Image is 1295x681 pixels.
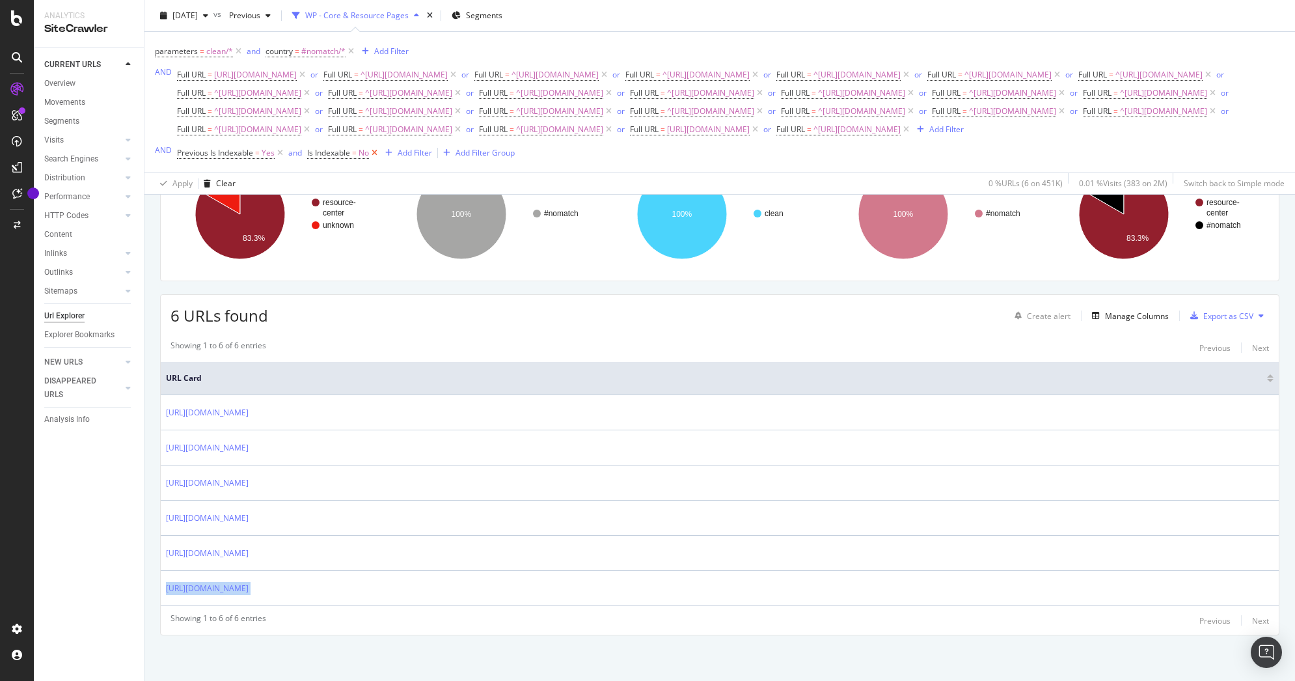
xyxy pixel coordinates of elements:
[1087,308,1169,324] button: Manage Columns
[1179,173,1285,194] button: Switch back to Simple mode
[44,309,85,323] div: Url Explorer
[986,209,1020,218] text: #nomatch
[398,147,432,158] div: Add Filter
[661,105,665,117] span: =
[166,406,249,419] a: [URL][DOMAIN_NAME]
[807,124,811,135] span: =
[1199,615,1231,626] div: Previous
[44,413,135,426] a: Analysis Info
[310,69,318,80] div: or
[932,105,961,117] span: Full URL
[1027,311,1070,322] div: Create alert
[208,69,212,80] span: =
[44,171,85,185] div: Distribution
[170,613,266,628] div: Showing 1 to 6 of 6 entries
[919,87,927,98] div: or
[461,68,469,81] button: or
[667,84,754,102] span: ^[URL][DOMAIN_NAME]
[177,69,206,80] span: Full URL
[44,247,67,260] div: Inlinks
[170,158,383,271] svg: A chart.
[516,102,603,120] span: ^[URL][DOMAIN_NAME]
[914,69,922,80] div: or
[315,105,323,117] div: or
[510,87,514,98] span: =
[466,10,502,21] span: Segments
[1113,87,1118,98] span: =
[44,152,98,166] div: Search Engines
[516,120,603,139] span: ^[URL][DOMAIN_NAME]
[166,372,1264,384] span: URL Card
[315,87,323,99] button: or
[328,124,357,135] span: Full URL
[466,124,474,135] div: or
[247,45,260,57] button: and
[479,87,508,98] span: Full URL
[456,147,515,158] div: Add Filter Group
[510,124,514,135] span: =
[170,305,268,326] span: 6 URLs found
[216,178,236,189] div: Clear
[295,46,299,57] span: =
[266,46,293,57] span: country
[544,209,579,218] text: #nomatch
[768,105,776,117] div: or
[214,84,301,102] span: ^[URL][DOMAIN_NAME]
[630,105,659,117] span: Full URL
[323,221,354,230] text: unknown
[1252,342,1269,354] div: Next
[1184,178,1285,189] div: Switch back to Simple mode
[44,133,64,147] div: Visits
[811,87,816,98] span: =
[617,105,625,117] div: or
[172,178,193,189] div: Apply
[466,123,474,135] button: or
[328,87,357,98] span: Full URL
[768,105,776,117] button: or
[44,285,122,298] a: Sitemaps
[834,158,1046,271] svg: A chart.
[374,46,409,57] div: Add Filter
[301,42,346,61] span: #nomatch/*
[672,210,692,219] text: 100%
[1252,615,1269,626] div: Next
[352,147,357,158] span: =
[44,10,133,21] div: Analytics
[927,69,956,80] span: Full URL
[617,124,625,135] div: or
[1120,102,1207,120] span: ^[URL][DOMAIN_NAME]
[768,87,776,99] button: or
[323,208,344,217] text: center
[1115,66,1203,84] span: ^[URL][DOMAIN_NAME]
[392,158,605,271] svg: A chart.
[1203,311,1253,322] div: Export as CSV
[1216,68,1224,81] button: or
[1199,613,1231,628] button: Previous
[44,152,122,166] a: Search Engines
[630,87,659,98] span: Full URL
[44,228,72,242] div: Content
[288,146,302,159] button: and
[315,123,323,135] button: or
[365,120,452,139] span: ^[URL][DOMAIN_NAME]
[656,69,661,80] span: =
[155,144,172,156] button: AND
[198,173,236,194] button: Clear
[1054,158,1267,271] svg: A chart.
[662,66,750,84] span: ^[URL][DOMAIN_NAME]
[359,124,363,135] span: =
[1078,69,1107,80] span: Full URL
[44,266,122,279] a: Outlinks
[612,68,620,81] button: or
[661,124,665,135] span: =
[919,87,927,99] button: or
[44,171,122,185] a: Distribution
[958,69,962,80] span: =
[1070,87,1078,99] button: or
[44,190,122,204] a: Performance
[305,10,409,21] div: WP - Core & Resource Pages
[811,105,816,117] span: =
[988,178,1063,189] div: 0 % URLs ( 6 on 451K )
[625,69,654,80] span: Full URL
